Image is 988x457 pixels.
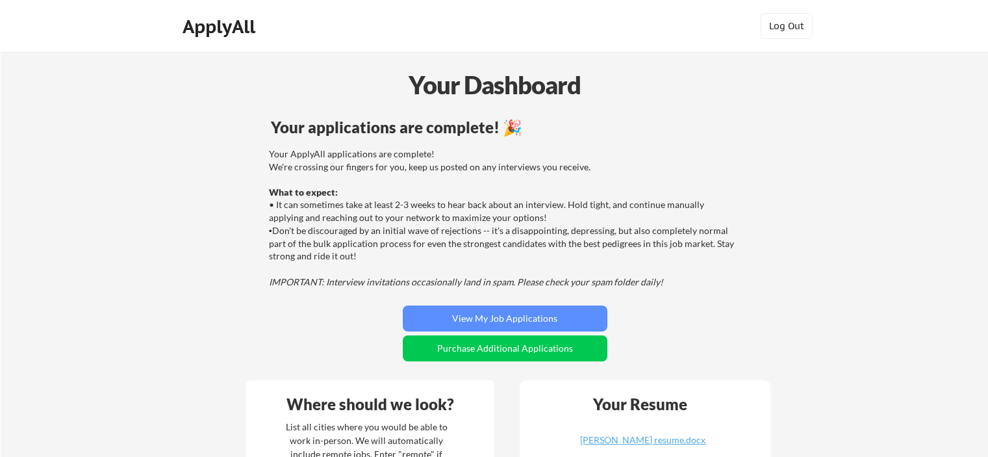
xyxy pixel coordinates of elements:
strong: What to expect: [269,187,338,198]
div: Your applications are complete! 🎉 [271,120,739,135]
div: ApplyAll [183,16,259,38]
div: Where should we look? [249,397,491,412]
div: Your Dashboard [1,66,988,103]
font: • [269,226,272,236]
em: IMPORTANT: Interview invitations occasionally land in spam. Please check your spam folder daily! [269,276,663,287]
div: [PERSON_NAME] resume.docx [566,436,720,445]
button: Log Out [761,13,813,39]
div: Your Resume [576,397,705,412]
div: Your ApplyAll applications are complete! We're crossing our fingers for you, keep us posted on an... [269,148,737,288]
button: Purchase Additional Applications [403,335,607,361]
a: [PERSON_NAME] resume.docx [566,436,720,456]
button: View My Job Applications [403,306,607,332]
